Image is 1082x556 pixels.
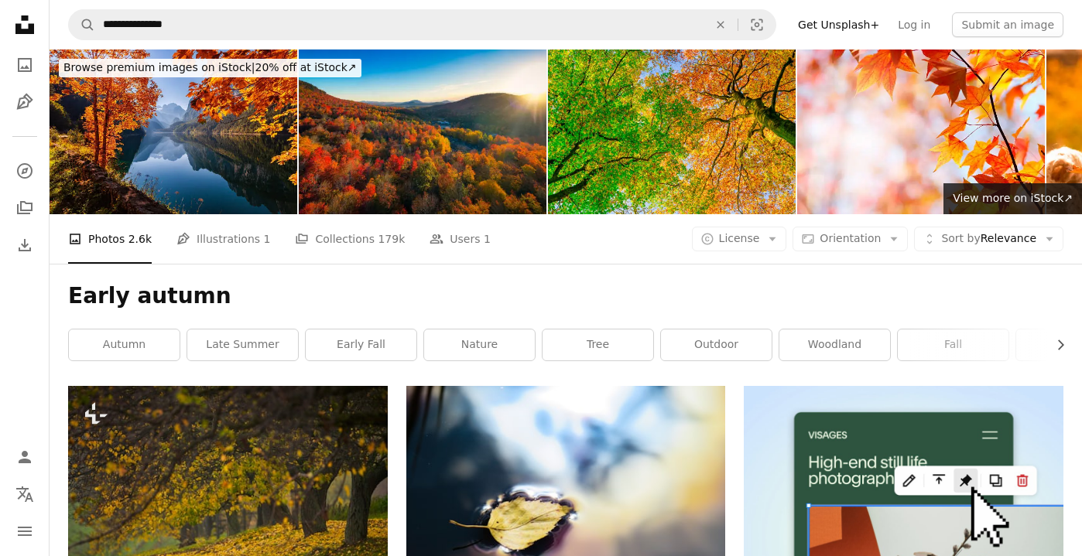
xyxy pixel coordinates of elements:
a: fall [898,329,1008,360]
a: early fall [306,329,416,360]
button: Clear [704,10,738,39]
button: Sort byRelevance [914,227,1063,251]
a: Users 1 [430,214,491,264]
span: License [719,232,760,244]
button: scroll list to the right [1046,329,1063,360]
a: Illustrations [9,87,40,118]
a: Illustrations 1 [176,214,270,264]
span: Orientation [820,232,881,244]
img: Autumn Colors [797,49,1045,214]
a: tree [543,329,653,360]
button: Language [9,479,40,510]
img: Aerial view of Mountain Forests with Brilliant Fall Colors in Autumn at Sunrise, New England [299,49,546,214]
span: 1 [484,230,491,247]
span: Relevance [941,231,1036,247]
span: 20% off at iStock ↗ [63,61,357,73]
button: License [692,227,787,251]
span: Browse premium images on iStock | [63,61,255,73]
a: Collections [9,193,40,223]
span: Sort by [941,232,980,244]
a: View more on iStock↗ [943,183,1082,214]
a: Collections 179k [295,214,405,264]
button: Search Unsplash [69,10,95,39]
a: autumn [69,329,180,360]
form: Find visuals sitewide [68,9,776,40]
a: Browse premium images on iStock|20% off at iStock↗ [50,49,371,87]
a: Download History [9,230,40,261]
span: View more on iStock ↗ [953,192,1073,204]
img: Upwards view on Golden and Green Beech trees in a forest during an autumn afternoon [548,49,796,214]
h1: Early autumn [68,282,1063,310]
a: Photos [9,49,40,80]
button: Visual search [738,10,776,39]
span: 1 [264,230,271,247]
a: late summer [187,329,298,360]
img: Autumn on lake Gosau (Gosausee) in Salzkammergut, Austria [50,49,297,214]
a: Explore [9,155,40,186]
button: Orientation [793,227,908,251]
a: Get Unsplash+ [789,12,889,37]
a: Log in [889,12,940,37]
button: Submit an image [952,12,1063,37]
a: woodland [779,329,890,360]
a: a park bench sitting under a tree filled with leaves [68,492,388,506]
a: Log in / Sign up [9,442,40,472]
a: nature [424,329,535,360]
button: Menu [9,516,40,547]
span: 179k [378,230,405,247]
a: green leaf on water [406,499,726,513]
a: outdoor [661,329,772,360]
